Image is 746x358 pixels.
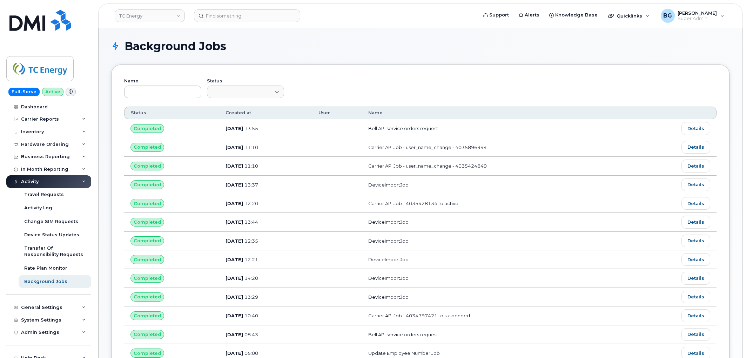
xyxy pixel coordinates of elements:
span: 14:20 [244,275,258,281]
span: Completed [134,200,161,207]
a: Details [681,235,710,247]
td: Carrier API Job - 4035428134 to active [362,194,631,213]
span: [DATE] [226,257,243,262]
span: 08:43 [244,332,258,337]
td: Carrier API Job - 4034797421 to suspended [362,306,631,325]
span: [DATE] [226,238,243,244]
td: Bell API service orders request [362,325,631,344]
a: Details [681,141,710,154]
span: Completed [134,181,161,188]
td: DeviceImportJob [362,288,631,306]
span: Completed [134,350,161,357]
span: 13:55 [244,126,258,131]
span: Completed [134,256,161,263]
label: Name [124,79,201,83]
span: User [318,110,330,116]
span: Status [131,110,146,116]
a: Details [681,328,710,341]
span: Completed [134,312,161,319]
span: 11:10 [244,163,258,169]
span: [DATE] [226,219,243,225]
span: 13:44 [244,219,258,225]
span: 11:10 [244,144,258,150]
span: [DATE] [226,126,243,131]
span: Completed [134,293,161,300]
span: Completed [134,275,161,282]
span: Created at [226,110,251,116]
a: Details [681,216,710,228]
span: [DATE] [226,332,243,337]
span: 13:37 [244,182,258,188]
td: DeviceImportJob [362,176,631,194]
span: Completed [134,144,161,150]
a: Details [681,160,710,172]
span: 12:20 [244,201,258,206]
span: Name [368,110,383,116]
span: 05:00 [244,350,258,356]
a: Details [681,197,710,210]
span: [DATE] [226,182,243,188]
td: Carrier API Job - user_name_change - 4035424849 [362,157,631,175]
span: [DATE] [226,350,243,356]
iframe: Messenger Launcher [715,327,741,353]
span: Completed [134,331,161,338]
span: Completed [134,163,161,169]
td: DeviceImportJob [362,269,631,288]
span: [DATE] [226,201,243,206]
span: 13:29 [244,294,258,300]
span: Completed [134,237,161,244]
span: 10:40 [244,313,258,318]
a: Details [681,178,710,191]
td: Carrier API Job - user_name_change - 4035896944 [362,138,631,157]
a: Details [681,291,710,303]
a: Details [681,122,710,135]
a: Details [681,253,710,266]
a: Details [681,272,710,284]
span: Completed [134,125,161,132]
td: Bell API service orders request [362,119,631,138]
span: [DATE] [226,144,243,150]
label: Status [207,79,284,83]
td: DeviceImportJob [362,213,631,231]
span: Background Jobs [125,41,226,52]
span: [DATE] [226,294,243,300]
a: Details [681,309,710,322]
span: 12:35 [244,238,258,244]
span: [DATE] [226,275,243,281]
span: [DATE] [226,313,243,318]
td: DeviceImportJob [362,250,631,269]
span: Completed [134,219,161,225]
span: [DATE] [226,163,243,169]
td: DeviceImportJob [362,232,631,250]
span: 12:21 [244,257,258,262]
